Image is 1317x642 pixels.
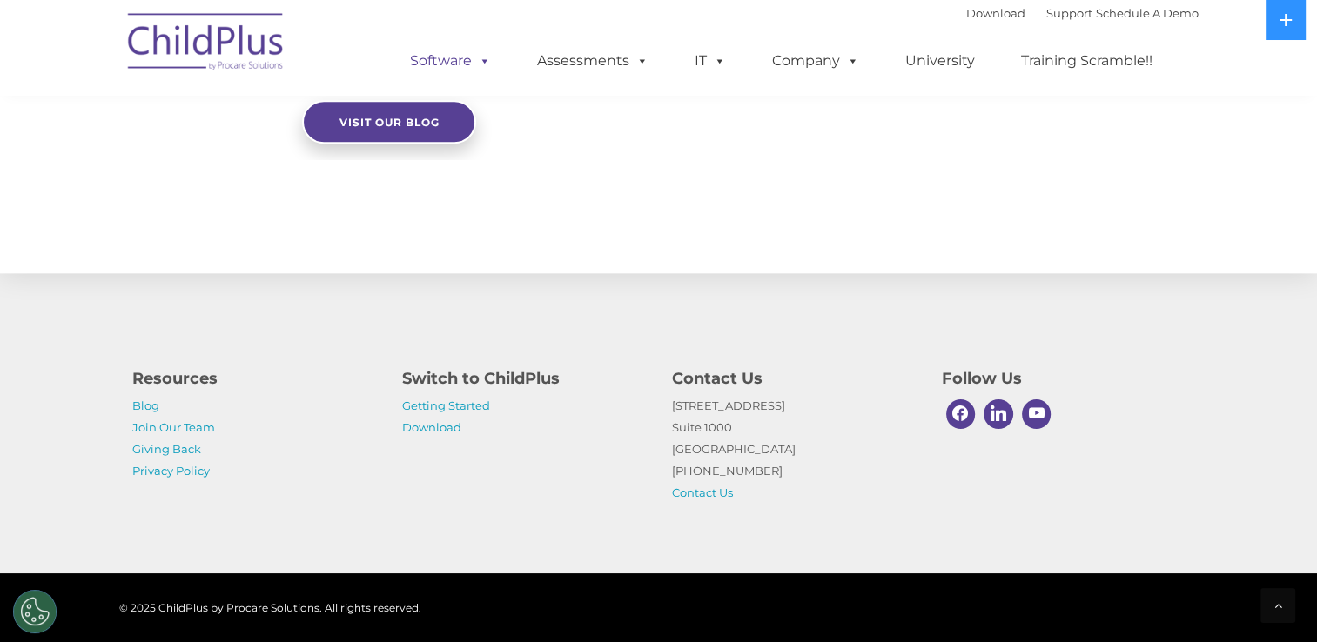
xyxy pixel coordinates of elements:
img: ChildPlus by Procare Solutions [119,1,293,88]
button: Cookies Settings [13,590,57,633]
a: Assessments [520,43,666,78]
h4: Contact Us [672,366,916,391]
a: Download [402,420,461,434]
a: Support [1046,6,1092,20]
a: Privacy Policy [132,464,210,478]
a: Visit our blog [302,100,476,144]
a: Facebook [942,395,980,433]
a: Schedule A Demo [1096,6,1199,20]
a: University [888,43,992,78]
a: Contact Us [672,485,733,499]
span: Last name [242,115,295,128]
a: Training Scramble!! [1004,43,1170,78]
a: Blog [132,398,159,412]
span: Visit our blog [339,116,439,129]
a: Youtube [1018,395,1056,433]
h4: Follow Us [942,366,1186,391]
a: IT [677,43,743,78]
p: [STREET_ADDRESS] Suite 1000 [GEOGRAPHIC_DATA] [PHONE_NUMBER] [672,395,916,504]
font: | [966,6,1199,20]
span: Phone number [242,186,316,199]
a: Download [966,6,1025,20]
span: © 2025 ChildPlus by Procare Solutions. All rights reserved. [119,601,421,614]
a: Linkedin [979,395,1018,433]
a: Join Our Team [132,420,215,434]
h4: Resources [132,366,376,391]
a: Software [393,43,508,78]
a: Company [755,43,877,78]
a: Getting Started [402,398,490,412]
h4: Switch to ChildPlus [402,366,646,391]
a: Giving Back [132,442,201,456]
